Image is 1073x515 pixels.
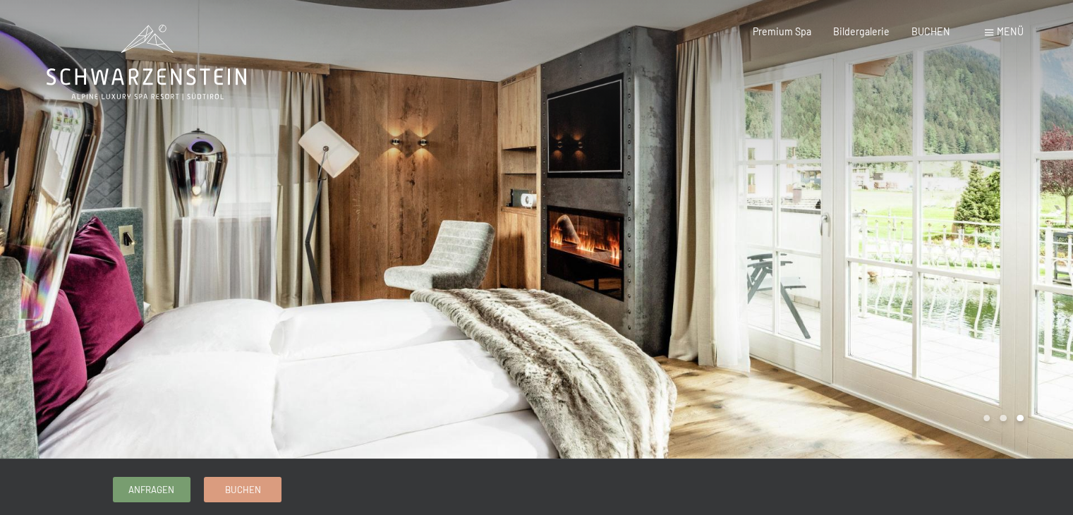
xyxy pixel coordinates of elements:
[753,25,811,37] a: Premium Spa
[128,483,174,496] span: Anfragen
[997,25,1024,37] span: Menü
[225,483,261,496] span: Buchen
[911,25,950,37] a: BUCHEN
[833,25,890,37] a: Bildergalerie
[114,478,190,501] a: Anfragen
[205,478,281,501] a: Buchen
